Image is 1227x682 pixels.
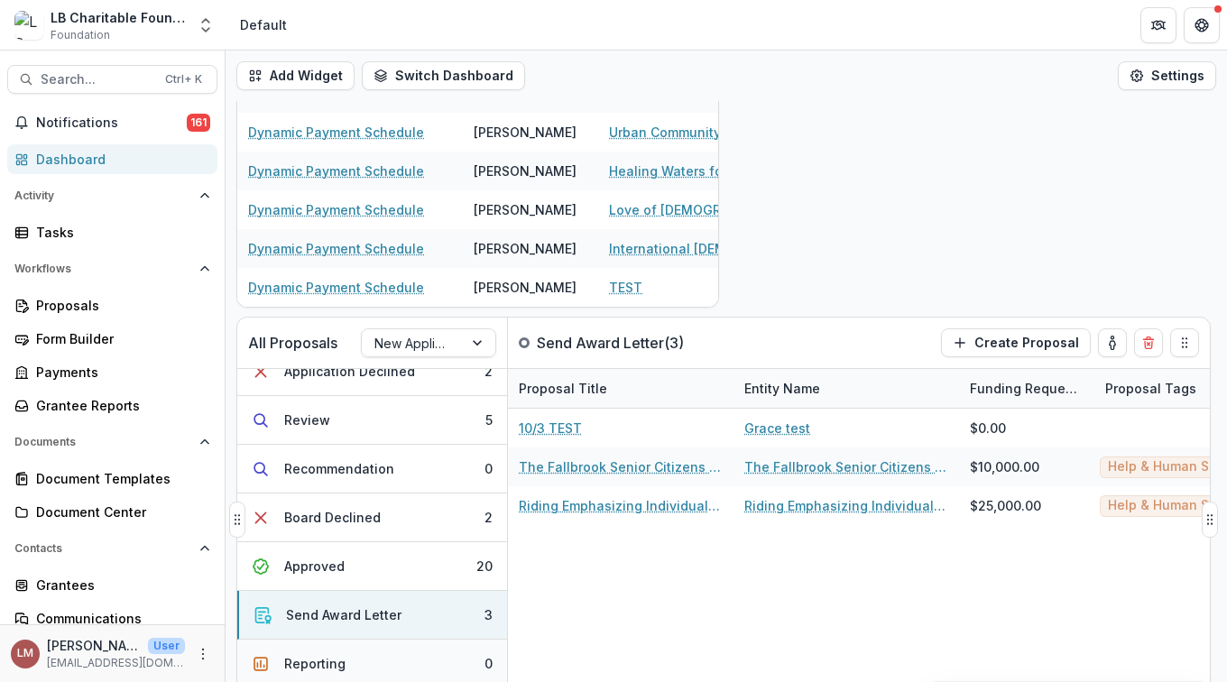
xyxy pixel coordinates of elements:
[1202,502,1218,538] button: Drag
[970,419,1006,438] div: $0.00
[36,115,187,131] span: Notifications
[187,114,210,132] span: 161
[14,189,192,202] span: Activity
[959,379,1094,398] div: Funding Requested
[248,332,337,354] p: All Proposals
[941,328,1091,357] button: Create Proposal
[41,72,154,88] span: Search...
[36,223,203,242] div: Tasks
[284,654,346,673] div: Reporting
[233,12,294,38] nav: breadcrumb
[47,655,185,671] p: [EMAIL_ADDRESS][DOMAIN_NAME]
[609,278,642,297] a: TEST
[1184,7,1220,43] button: Get Help
[474,200,577,219] div: [PERSON_NAME]
[47,636,141,655] p: [PERSON_NAME]
[484,654,493,673] div: 0
[7,324,217,354] a: Form Builder
[36,329,203,348] div: Form Builder
[193,7,218,43] button: Open entity switcher
[248,123,424,142] a: Dynamic Payment Schedule
[36,296,203,315] div: Proposals
[7,65,217,94] button: Search...
[7,428,217,456] button: Open Documents
[51,27,110,43] span: Foundation
[1094,379,1207,398] div: Proposal Tags
[14,542,192,555] span: Contacts
[609,200,813,219] a: Love of [DEMOGRAPHIC_DATA] [[DEMOGRAPHIC_DATA]] Fellowship - 2025 - Grant Funding Request Require...
[14,263,192,275] span: Workflows
[237,542,507,591] button: Approved20
[508,369,733,408] div: Proposal Title
[237,396,507,445] button: Review5
[519,457,723,476] a: The Fallbrook Senior Citizens Service Club - 2025 - Grant Funding Request Requirements and Questi...
[474,123,577,142] div: [PERSON_NAME]
[161,69,206,89] div: Ctrl + K
[237,493,507,542] button: Board Declined2
[508,379,618,398] div: Proposal Title
[484,362,493,381] div: 2
[474,161,577,180] div: [PERSON_NAME]
[248,278,424,297] a: Dynamic Payment Schedule
[959,369,1094,408] div: Funding Requested
[474,278,577,297] div: [PERSON_NAME]
[7,144,217,174] a: Dashboard
[14,436,192,448] span: Documents
[36,576,203,594] div: Grantees
[237,347,507,396] button: Application Declined2
[474,239,577,258] div: [PERSON_NAME]
[7,254,217,283] button: Open Workflows
[148,638,185,654] p: User
[192,643,214,665] button: More
[609,239,813,258] a: International [DEMOGRAPHIC_DATA] [DEMOGRAPHIC_DATA] of [GEOGRAPHIC_DATA] - 2025 - Grant Funding R...
[7,391,217,420] a: Grantee Reports
[744,496,948,515] a: Riding Emphasizing Individual Needs & Strengths (REINS)
[609,123,813,142] a: Urban Community Outreach - 2025 - Inquiry Form
[1098,328,1127,357] button: toggle-assigned-to-me
[609,161,813,180] a: Healing Waters for Warriors Inc. - 2025 - Grant Funding Request Requirements and Questionnaires
[7,217,217,247] a: Tasks
[484,459,493,478] div: 0
[236,61,355,90] button: Add Widget
[970,457,1039,476] div: $10,000.00
[733,369,959,408] div: Entity Name
[1170,328,1199,357] button: Drag
[519,419,582,438] a: 10/3 TEST
[744,419,810,438] a: Grace test
[36,609,203,628] div: Communications
[237,445,507,493] button: Recommendation0
[484,508,493,527] div: 2
[229,502,245,538] button: Drag
[484,605,493,624] div: 3
[17,648,33,659] div: Loida Mendoza
[744,457,948,476] a: The Fallbrook Senior Citizens Service Club
[537,332,684,354] p: Send Award Letter ( 3 )
[14,11,43,40] img: LB Charitable Foundation
[36,502,203,521] div: Document Center
[485,410,493,429] div: 5
[7,357,217,387] a: Payments
[36,469,203,488] div: Document Templates
[240,15,287,34] div: Default
[7,290,217,320] a: Proposals
[284,508,381,527] div: Board Declined
[7,464,217,493] a: Document Templates
[36,150,203,169] div: Dashboard
[7,108,217,137] button: Notifications161
[7,181,217,210] button: Open Activity
[1140,7,1176,43] button: Partners
[362,61,525,90] button: Switch Dashboard
[1118,61,1216,90] button: Settings
[7,534,217,563] button: Open Contacts
[248,239,424,258] a: Dynamic Payment Schedule
[284,410,330,429] div: Review
[36,396,203,415] div: Grantee Reports
[970,496,1041,515] div: $25,000.00
[7,604,217,633] a: Communications
[237,591,507,640] button: Send Award Letter3
[51,8,186,27] div: LB Charitable Foundation
[36,363,203,382] div: Payments
[286,605,401,624] div: Send Award Letter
